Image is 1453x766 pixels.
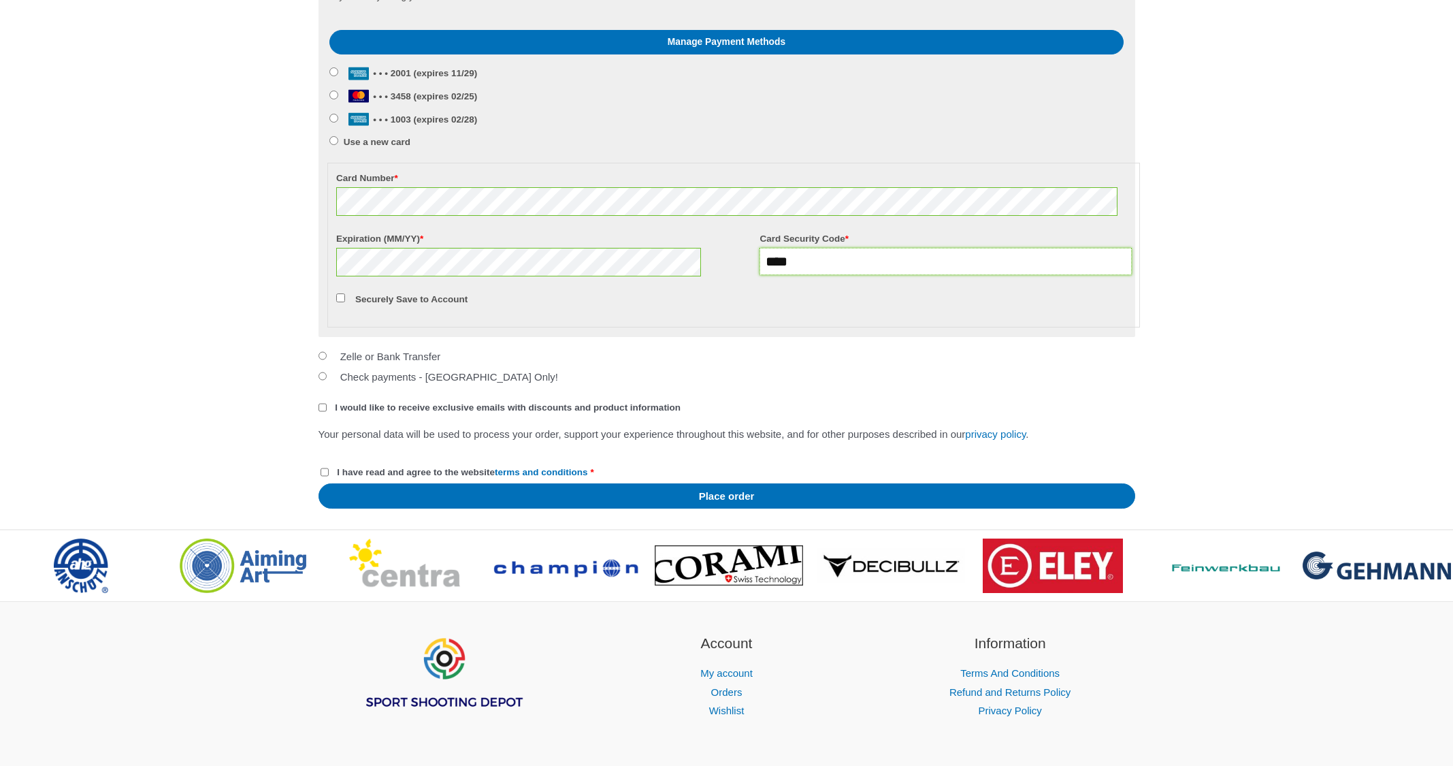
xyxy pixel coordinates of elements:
[978,705,1041,716] a: Privacy Policy
[885,633,1135,721] aside: Footer Widget 3
[336,229,708,248] label: Expiration (MM/YY)
[319,483,1135,509] button: Place order
[340,371,558,383] label: Check payments - [GEOGRAPHIC_DATA] Only!
[348,112,369,126] img: American Express
[335,402,681,413] span: I would like to receive exclusive emails with discounts and product information
[602,633,851,721] aside: Footer Widget 2
[355,294,468,304] label: Securely Save to Account
[319,425,1135,444] p: Your personal data will be used to process your order, support your experience throughout this we...
[348,67,369,80] img: American Express
[885,633,1135,654] h2: Information
[949,686,1071,698] a: Refund and Returns Policy
[885,664,1135,721] nav: Information
[760,229,1131,248] label: Card Security Code
[983,539,1122,593] img: brand logo
[344,137,410,147] label: Use a new card
[321,468,329,477] input: I have read and agree to the websiteterms and conditions *
[344,68,478,78] span: • • • 2001 (expires 11/29)
[711,686,742,698] a: Orders
[700,667,753,679] a: My account
[337,467,587,477] span: I have read and agree to the website
[336,169,1132,187] label: Card Number
[495,467,588,477] a: terms and conditions
[960,667,1060,679] a: Terms And Conditions
[319,633,568,743] aside: Footer Widget 1
[319,403,327,412] input: I would like to receive exclusive emails with discounts and product information
[348,89,369,103] img: MasterCard
[965,428,1026,440] a: privacy policy
[344,114,478,125] span: • • • 1003 (expires 02/28)
[602,664,851,721] nav: Account
[344,91,478,101] span: • • • 3458 (expires 02/25)
[590,467,593,477] abbr: required
[709,705,745,716] a: Wishlist
[340,351,441,362] label: Zelle or Bank Transfer
[602,633,851,654] h2: Account
[327,163,1140,328] fieldset: Payment Info
[329,30,1123,54] a: Manage Payment Methods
